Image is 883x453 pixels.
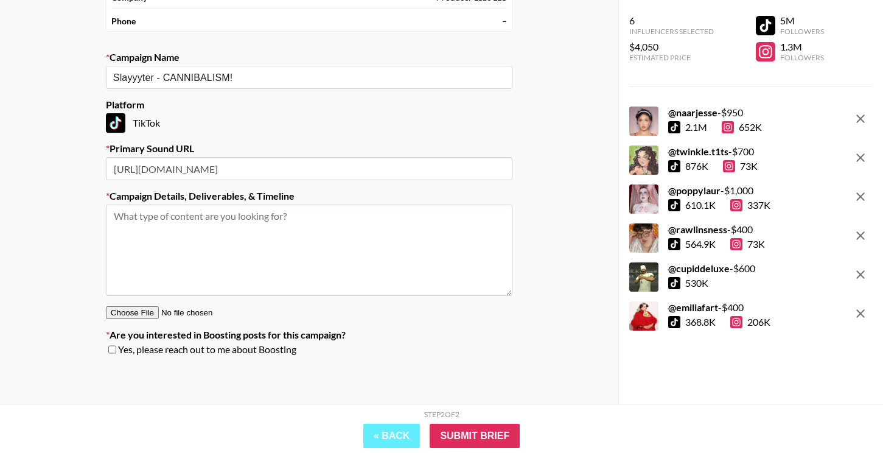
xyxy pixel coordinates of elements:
button: remove [848,146,873,170]
div: $4,050 [629,41,714,53]
div: 368.8K [685,316,716,328]
div: 610.1K [685,199,716,211]
strong: @ twinkle.t1ts [668,146,728,157]
strong: @ rawlinsness [668,223,727,235]
div: 530K [685,277,708,289]
div: - $ 700 [668,146,758,158]
img: TikTok [106,113,125,133]
div: 6 [629,15,714,27]
button: remove [848,223,873,248]
div: 564.9K [685,238,716,250]
label: Campaign Name [106,51,512,63]
div: - $ 400 [668,301,770,314]
button: remove [848,262,873,287]
div: TikTok [106,113,512,133]
button: remove [848,107,873,131]
strong: @ poppylaur [668,184,721,196]
input: Old Town Road - Lil Nas X + Billy Ray Cyrus [113,71,489,85]
button: remove [848,301,873,326]
div: Followers [780,27,824,36]
div: 652K [722,121,762,133]
iframe: Drift Widget Chat Controller [822,392,868,438]
div: Estimated Price [629,53,714,62]
div: 5M [780,15,824,27]
div: 73K [723,160,758,172]
div: Influencers Selected [629,27,714,36]
div: - $ 1,000 [668,184,770,197]
strong: @ emiliafart [668,301,718,313]
div: 876K [685,160,708,172]
div: 337K [730,199,770,211]
div: 2.1M [685,121,707,133]
label: Campaign Details, Deliverables, & Timeline [106,190,512,202]
div: 1.3M [780,41,824,53]
strong: @ naarjesse [668,107,717,118]
label: Primary Sound URL [106,142,512,155]
input: Submit Brief [430,424,520,448]
div: Followers [780,53,824,62]
div: - $ 950 [668,107,762,119]
div: 206K [730,316,770,328]
span: Yes, please reach out to me about Boosting [118,343,296,356]
div: - $ 400 [668,223,765,236]
div: Step 2 of 2 [424,410,459,419]
strong: @ cupiddeluxe [668,262,730,274]
button: « Back [363,424,421,448]
label: Platform [106,99,512,111]
div: 73K [730,238,765,250]
strong: Phone [111,16,136,27]
button: remove [848,184,873,209]
input: https://www.tiktok.com/music/Old-Town-Road-6683330941219244813 [106,157,512,180]
div: – [502,16,507,27]
label: Are you interested in Boosting posts for this campaign? [106,329,512,341]
div: - $ 600 [668,262,755,275]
